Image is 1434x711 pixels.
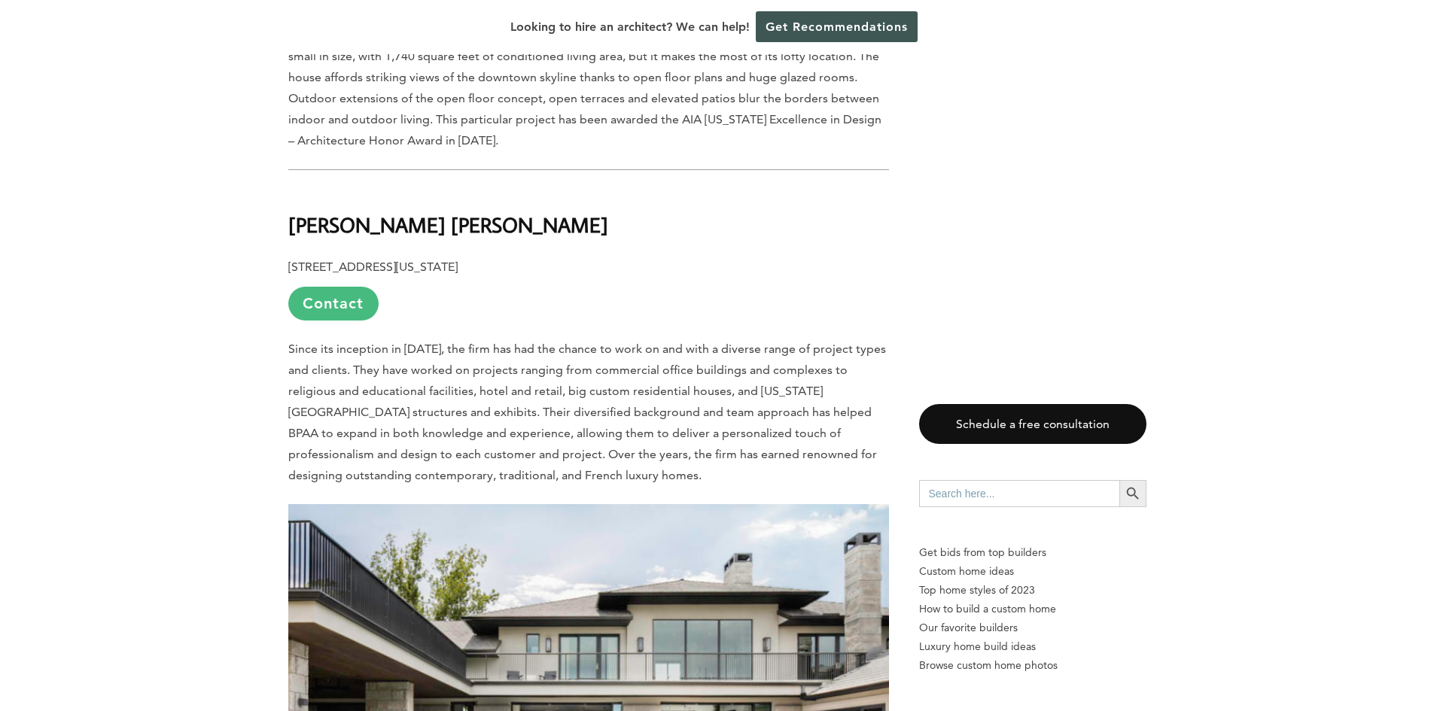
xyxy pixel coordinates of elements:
[756,11,918,42] a: Get Recommendations
[288,260,458,274] b: [STREET_ADDRESS][US_STATE]
[919,543,1146,562] p: Get bids from top builders
[288,342,886,482] span: Since its inception in [DATE], the firm has had the chance to work on and with a diverse range of...
[919,637,1146,656] a: Luxury home build ideas
[919,480,1119,507] input: Search here...
[919,656,1146,675] a: Browse custom home photos
[1125,485,1141,502] svg: Search
[919,618,1146,637] a: Our favorite builders
[919,600,1146,618] a: How to build a custom home
[919,581,1146,600] a: Top home styles of 2023
[919,404,1146,444] a: Schedule a free consultation
[288,211,608,238] b: [PERSON_NAME] [PERSON_NAME]
[288,287,379,321] a: Contact
[919,562,1146,581] a: Custom home ideas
